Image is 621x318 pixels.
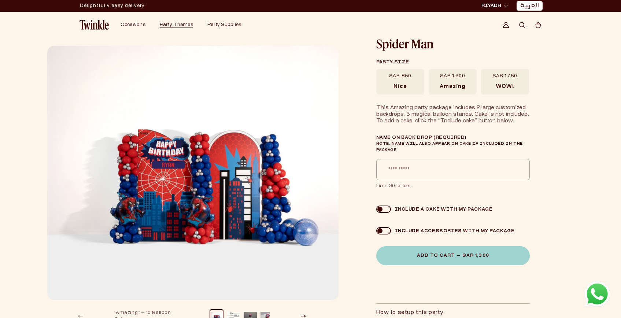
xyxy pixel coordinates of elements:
[376,142,523,152] span: Note: Name will also appear on cake if included in the package
[514,17,530,33] summary: Search
[479,2,510,10] button: RIYADH
[376,310,444,316] h2: How to setup this party
[207,22,241,28] a: Party Supplies
[389,73,411,79] span: SAR 850
[160,22,193,28] a: Party Themes
[121,22,145,28] a: Occasions
[80,20,109,30] img: Twinkle
[440,84,465,90] span: Amazing
[80,0,145,11] div: Announcement
[376,55,529,69] legend: Party size
[520,2,539,10] a: العربية
[376,135,530,153] label: Name on Back Drop (required)
[376,38,529,50] h1: Spider Man
[207,23,241,27] span: Party Supplies
[121,23,145,27] span: Occasions
[80,0,145,11] p: Delightfully easy delivery
[47,45,339,300] img: Amazing (Kids Birthdays)
[481,3,501,9] span: RIYADH
[376,246,530,265] button: Add to Cart — SAR 1,300
[376,183,530,189] span: Limit 30 letters.
[496,84,514,90] span: WOW!
[203,18,251,32] summary: Party Supplies
[393,84,407,90] span: Nice
[391,207,493,212] div: Include a cake with my package
[440,73,465,79] span: SAR 1,300
[116,18,155,32] summary: Occasions
[417,254,489,258] span: Add to Cart — SAR 1,300
[155,18,203,32] summary: Party Themes
[391,228,515,234] div: Include accessories with my package
[160,23,193,27] span: Party Themes
[376,105,530,125] div: This Amazing party package includes 2 large customized backdrops, 3 magical balloon stands. Cake ...
[492,73,517,79] span: SAR 1,750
